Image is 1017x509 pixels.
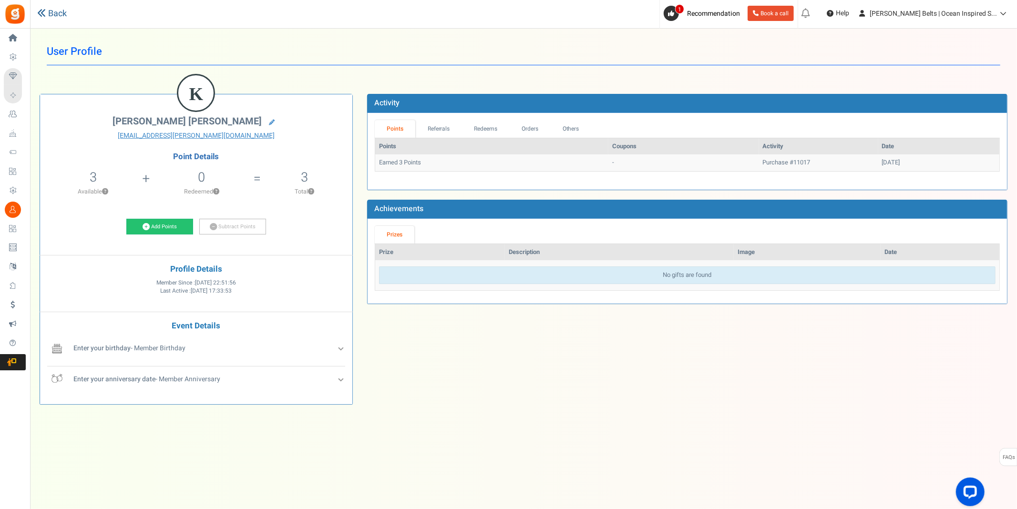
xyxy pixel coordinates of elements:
[45,187,142,196] p: Available
[102,189,108,195] button: ?
[160,287,232,295] span: Last Active :
[47,322,345,331] h4: Event Details
[375,138,609,155] th: Points
[73,343,185,353] span: - Member Birthday
[675,4,684,14] span: 1
[47,265,345,274] h4: Profile Details
[608,154,759,171] td: -
[882,158,996,167] div: [DATE]
[90,168,97,187] span: 3
[379,266,996,284] div: No gifts are found
[308,189,314,195] button: ?
[262,187,348,196] p: Total
[191,287,232,295] span: [DATE] 17:33:53
[375,244,505,261] th: Prize
[550,120,591,138] a: Others
[608,138,759,155] th: Coupons
[462,120,510,138] a: Redeems
[47,38,1000,65] h1: User Profile
[759,154,878,171] td: Purchase #11017
[374,97,400,109] b: Activity
[759,138,878,155] th: Activity
[1002,448,1015,467] span: FAQs
[156,279,236,287] span: Member Since :
[126,219,193,235] a: Add Points
[510,120,551,138] a: Orders
[664,6,744,21] a: 1 Recommendation
[198,170,205,184] h5: 0
[375,226,415,244] a: Prizes
[151,187,253,196] p: Redeemed
[113,114,262,128] span: [PERSON_NAME] [PERSON_NAME]
[73,374,155,384] b: Enter your anniversary date
[301,170,308,184] h5: 3
[881,244,999,261] th: Date
[4,3,26,25] img: Gratisfaction
[47,131,345,141] a: [EMAIL_ADDRESS][PERSON_NAME][DOMAIN_NAME]
[505,244,734,261] th: Description
[213,189,219,195] button: ?
[375,154,609,171] td: Earned 3 Points
[823,6,853,21] a: Help
[73,374,220,384] span: - Member Anniversary
[748,6,794,21] a: Book a call
[178,75,214,112] figcaption: K
[878,138,999,155] th: Date
[415,120,462,138] a: Referrals
[687,9,740,19] span: Recommendation
[375,120,416,138] a: Points
[374,203,423,214] b: Achievements
[199,219,266,235] a: Subtract Points
[195,279,236,287] span: [DATE] 22:51:56
[833,9,849,18] span: Help
[40,153,352,161] h4: Point Details
[870,9,997,19] span: [PERSON_NAME] Belts | Ocean Inspired S...
[734,244,881,261] th: Image
[73,343,131,353] b: Enter your birthday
